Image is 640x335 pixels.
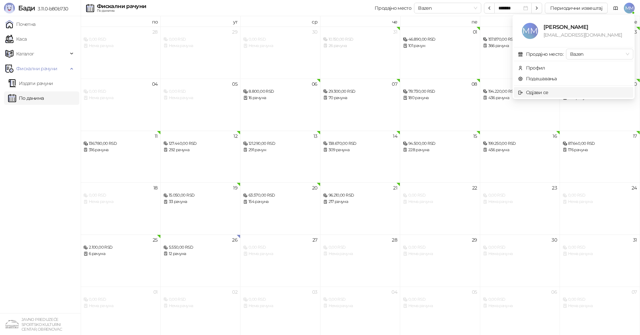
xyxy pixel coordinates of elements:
td: 2025-08-29 [400,235,480,287]
div: 03 [312,290,317,294]
div: Одјави се [526,89,549,96]
div: 0,00 RSD [403,192,477,199]
span: MM [624,3,635,13]
a: Издати рачуни [8,77,53,90]
div: 07 [392,82,397,86]
div: 17 [633,134,637,138]
div: 46.890,00 RSD [403,36,477,43]
th: су [480,16,560,27]
div: 0,00 RSD [483,244,557,251]
div: 0,00 RSD [563,296,637,303]
span: Bazen [418,3,477,13]
th: по [81,16,161,27]
div: 15.050,00 RSD [163,192,238,199]
div: 15 [473,134,477,138]
a: Каса [5,32,27,46]
td: 2025-08-16 [480,131,560,183]
td: 2025-08-27 [240,235,321,287]
div: 04 [152,82,158,86]
td: 2025-08-08 [400,79,480,131]
td: 2025-07-30 [240,27,321,79]
div: 01 [153,290,158,294]
td: 2025-08-05 [161,79,241,131]
div: 21 [393,185,397,190]
div: 199.250,00 RSD [483,140,557,147]
div: 8.800,00 RSD [243,88,317,95]
div: 0,00 RSD [83,296,158,303]
div: Нема рачуна [483,303,557,309]
span: Bazen [570,49,629,59]
td: 2025-08-12 [161,131,241,183]
div: Нема рачуна [403,251,477,257]
div: 18 [153,185,158,190]
td: 2025-08-02 [480,27,560,79]
div: Нема рачуна [483,199,557,205]
div: 14 [393,134,397,138]
div: 10 [633,82,637,86]
span: Бади [18,4,35,12]
td: 2025-08-10 [560,79,640,131]
div: 0,00 RSD [163,36,238,43]
div: 0,00 RSD [83,192,158,199]
div: 0,00 RSD [483,192,557,199]
div: 127.440,00 RSD [163,140,238,147]
div: Нема рачуна [323,303,398,309]
div: 5.550,00 RSD [163,244,238,251]
div: Нема рачуна [83,199,158,205]
span: 3.11.0-b80b730 [35,6,68,12]
div: Нема рачуна [403,199,477,205]
div: 30 [312,30,317,34]
a: Подешавања [518,76,557,82]
div: 10.150,00 RSD [323,36,398,43]
div: 0,00 RSD [563,192,637,199]
div: 0,00 RSD [563,244,637,251]
div: 02 [232,290,237,294]
td: 2025-08-17 [560,131,640,183]
small: JAVNO PREDUZEĆE SPORTSKO KULTURNI CENTAR, OBRENOVAC [22,317,62,332]
div: 27 [312,238,317,242]
div: 13 [313,134,317,138]
div: 194.220,00 RSD [483,88,557,95]
span: Фискални рачуни [16,62,57,75]
div: Нема рачуна [243,43,317,49]
div: 06 [551,290,557,294]
div: 29 [232,30,237,34]
div: 0,00 RSD [243,296,317,303]
td: 2025-08-30 [480,235,560,287]
div: 228 рачуна [403,147,477,153]
div: Нема рачуна [243,251,317,257]
div: Нема рачуна [563,199,637,205]
th: пе [400,16,480,27]
td: 2025-08-21 [321,182,401,235]
div: 04 [391,290,397,294]
td: 2025-07-28 [81,27,161,79]
div: 0,00 RSD [403,296,477,303]
div: 154 рачуна [243,199,317,205]
div: 6 рачуна [83,251,158,257]
td: 2025-08-13 [240,131,321,183]
td: 2025-08-22 [400,182,480,235]
div: Нема рачуна [563,251,637,257]
td: 2025-08-01 [400,27,480,79]
div: [PERSON_NAME] [543,23,625,31]
div: 366 рачуна [483,43,557,49]
div: 0,00 RSD [323,244,398,251]
div: 309 рачуна [323,147,398,153]
td: 2025-07-29 [161,27,241,79]
div: 0,00 RSD [83,36,158,43]
td: 2025-08-11 [81,131,161,183]
div: 19 [233,185,237,190]
div: 121.290,00 RSD [243,140,317,147]
div: 0,00 RSD [243,36,317,43]
div: Нема рачуна [403,303,477,309]
div: Нема рачуна [163,43,238,49]
div: 63.570,00 RSD [243,192,317,199]
div: 12 [233,134,237,138]
div: 01 [473,30,477,34]
div: 217 рачуна [323,199,398,205]
div: 0,00 RSD [163,88,238,95]
div: 0,00 RSD [243,244,317,251]
div: 26 [232,238,237,242]
div: 2.100,00 RSD [83,244,158,251]
div: 0,00 RSD [163,296,238,303]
